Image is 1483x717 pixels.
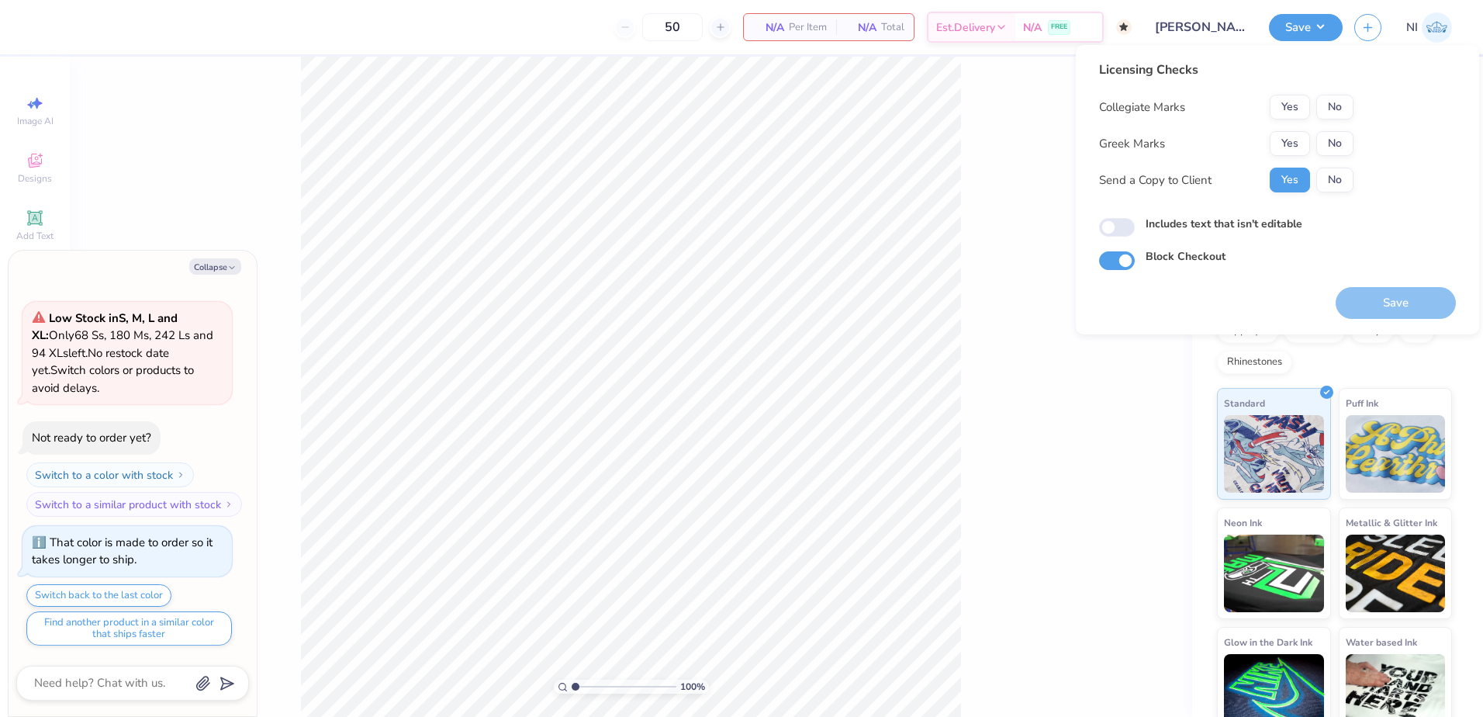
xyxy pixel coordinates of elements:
[1099,99,1185,116] div: Collegiate Marks
[26,584,171,607] button: Switch back to the last color
[1023,19,1042,36] span: N/A
[1146,248,1225,265] label: Block Checkout
[881,19,904,36] span: Total
[1146,216,1302,232] label: Includes text that isn't editable
[32,310,178,344] strong: Low Stock in S, M, L and XL :
[1270,131,1310,156] button: Yes
[1346,395,1378,411] span: Puff Ink
[1217,351,1292,374] div: Rhinestones
[1346,514,1437,531] span: Metallic & Glitter Ink
[1346,634,1417,650] span: Water based Ink
[26,611,232,646] button: Find another product in a similar color that ships faster
[1224,415,1324,493] img: Standard
[1224,395,1265,411] span: Standard
[1270,95,1310,119] button: Yes
[789,19,827,36] span: Per Item
[1406,19,1418,36] span: NI
[1270,168,1310,192] button: Yes
[1224,535,1324,612] img: Neon Ink
[17,115,54,127] span: Image AI
[1346,535,1446,612] img: Metallic & Glitter Ink
[32,430,151,445] div: Not ready to order yet?
[1316,168,1353,192] button: No
[32,310,213,396] span: Only 68 Ss, 180 Ms, 242 Ls and 94 XLs left. Switch colors or products to avoid delays.
[26,462,194,487] button: Switch to a color with stock
[1346,415,1446,493] img: Puff Ink
[32,535,213,568] div: That color is made to order so it takes longer to ship.
[845,19,876,36] span: N/A
[1099,135,1165,153] div: Greek Marks
[1099,61,1353,79] div: Licensing Checks
[1316,131,1353,156] button: No
[680,680,705,694] span: 100 %
[1224,634,1312,650] span: Glow in the Dark Ink
[176,470,185,480] img: Switch to a color with stock
[224,500,233,509] img: Switch to a similar product with stock
[1224,514,1262,531] span: Neon Ink
[18,172,52,185] span: Designs
[1143,12,1257,43] input: Untitled Design
[753,19,784,36] span: N/A
[16,230,54,242] span: Add Text
[1406,12,1452,43] a: NI
[1269,14,1343,41] button: Save
[1316,95,1353,119] button: No
[1051,22,1067,33] span: FREE
[189,258,241,275] button: Collapse
[32,345,169,379] span: No restock date yet.
[1099,171,1212,189] div: Send a Copy to Client
[642,13,703,41] input: – –
[936,19,995,36] span: Est. Delivery
[1422,12,1452,43] img: Nicole Isabelle Dimla
[26,492,242,517] button: Switch to a similar product with stock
